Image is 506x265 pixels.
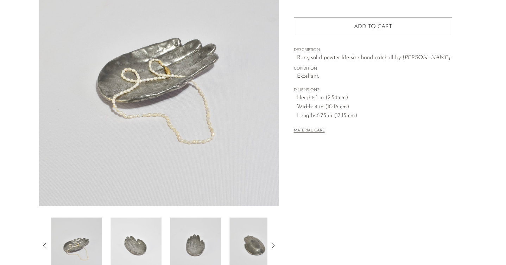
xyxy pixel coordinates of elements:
button: MATERIAL CARE [294,128,325,134]
span: Height: 1 in (2.54 cm) [297,93,452,103]
span: DESCRIPTION [294,47,452,53]
span: Add to cart [354,24,392,30]
em: [PERSON_NAME] [403,55,450,60]
span: DIMENSIONS [294,87,452,93]
span: Length: 6.75 in (17.15 cm) [297,111,452,121]
span: Excellent. [297,72,452,81]
button: Add to cart [294,18,452,36]
span: Rare, solid pewter life-size hand catchall by [297,55,401,60]
span: Width: 4 in (10.16 cm) [297,103,452,112]
span: . [450,55,451,60]
span: CONDITION [294,66,452,72]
